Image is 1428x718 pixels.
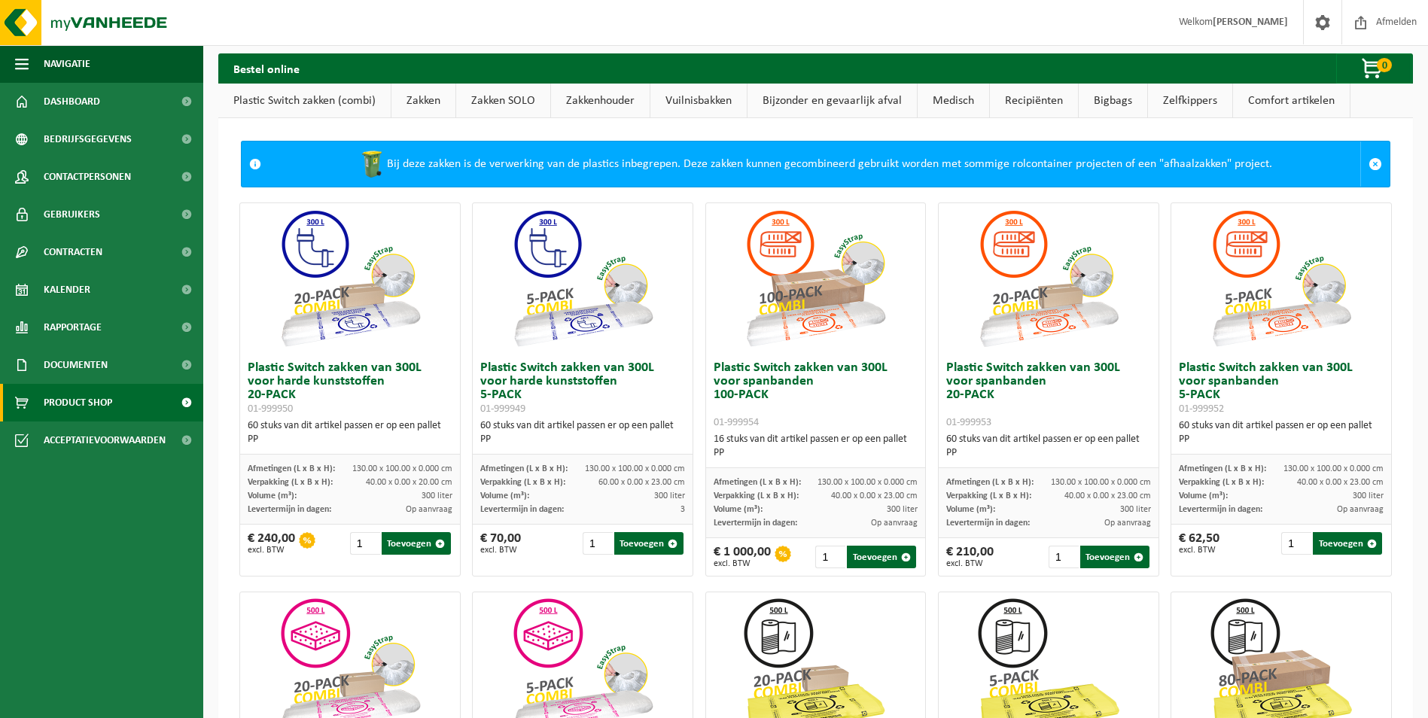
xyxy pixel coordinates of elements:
[44,45,90,83] span: Navigatie
[973,203,1124,354] img: 01-999953
[1179,491,1228,500] span: Volume (m³):
[847,546,916,568] button: Toevoegen
[44,384,112,421] span: Product Shop
[507,203,658,354] img: 01-999949
[714,478,801,487] span: Afmetingen (L x B x H):
[946,505,995,514] span: Volume (m³):
[946,478,1034,487] span: Afmetingen (L x B x H):
[946,519,1030,528] span: Levertermijn in dagen:
[740,203,891,354] img: 01-999954
[1353,491,1384,500] span: 300 liter
[583,532,613,555] input: 1
[871,519,918,528] span: Op aanvraag
[248,464,335,473] span: Afmetingen (L x B x H):
[480,433,685,446] div: PP
[946,446,1151,460] div: PP
[44,309,102,346] span: Rapportage
[714,417,759,428] span: 01-999954
[406,505,452,514] span: Op aanvraag
[815,546,845,568] input: 1
[1283,464,1384,473] span: 130.00 x 100.00 x 0.000 cm
[654,491,685,500] span: 300 liter
[44,158,131,196] span: Contactpersonen
[551,84,650,118] a: Zakkenhouder
[1179,478,1264,487] span: Verpakking (L x B x H):
[1179,433,1384,446] div: PP
[350,532,380,555] input: 1
[1079,84,1147,118] a: Bigbags
[352,464,452,473] span: 130.00 x 100.00 x 0.000 cm
[1120,505,1151,514] span: 300 liter
[218,53,315,83] h2: Bestel online
[946,417,991,428] span: 01-999953
[44,196,100,233] span: Gebruikers
[248,433,452,446] div: PP
[946,433,1151,460] div: 60 stuks van dit artikel passen er op een pallet
[248,532,295,555] div: € 240,00
[1336,53,1411,84] button: 0
[275,203,425,354] img: 01-999950
[480,491,529,500] span: Volume (m³):
[598,478,685,487] span: 60.00 x 0.00 x 23.00 cm
[714,519,797,528] span: Levertermijn in dagen:
[714,559,771,568] span: excl. BTW
[1080,546,1149,568] button: Toevoegen
[714,491,799,500] span: Verpakking (L x B x H):
[44,421,166,459] span: Acceptatievoorwaarden
[1360,141,1390,187] a: Sluit melding
[366,478,452,487] span: 40.00 x 0.00 x 20.00 cm
[946,559,994,568] span: excl. BTW
[1337,505,1384,514] span: Op aanvraag
[681,505,685,514] span: 3
[946,491,1031,500] span: Verpakking (L x B x H):
[1179,464,1266,473] span: Afmetingen (L x B x H):
[1233,84,1350,118] a: Comfort artikelen
[650,84,747,118] a: Vuilnisbakken
[1377,58,1392,72] span: 0
[480,478,565,487] span: Verpakking (L x B x H):
[1179,403,1224,415] span: 01-999952
[1049,546,1079,568] input: 1
[1179,419,1384,446] div: 60 stuks van dit artikel passen er op een pallet
[44,346,108,384] span: Documenten
[480,505,564,514] span: Levertermijn in dagen:
[1297,478,1384,487] span: 40.00 x 0.00 x 23.00 cm
[1281,532,1311,555] input: 1
[248,403,293,415] span: 01-999950
[269,141,1360,187] div: Bij deze zakken is de verwerking van de plastics inbegrepen. Deze zakken kunnen gecombineerd gebr...
[1179,361,1384,415] h3: Plastic Switch zakken van 300L voor spanbanden 5-PACK
[480,464,568,473] span: Afmetingen (L x B x H):
[218,84,391,118] a: Plastic Switch zakken (combi)
[382,532,451,555] button: Toevoegen
[1064,491,1151,500] span: 40.00 x 0.00 x 23.00 cm
[480,419,685,446] div: 60 stuks van dit artikel passen er op een pallet
[248,419,452,446] div: 60 stuks van dit artikel passen er op een pallet
[248,491,297,500] span: Volume (m³):
[585,464,685,473] span: 130.00 x 100.00 x 0.000 cm
[946,546,994,568] div: € 210,00
[747,84,917,118] a: Bijzonder en gevaarlijk afval
[480,361,685,415] h3: Plastic Switch zakken van 300L voor harde kunststoffen 5-PACK
[887,505,918,514] span: 300 liter
[1206,203,1356,354] img: 01-999952
[1313,532,1382,555] button: Toevoegen
[990,84,1078,118] a: Recipiënten
[831,491,918,500] span: 40.00 x 0.00 x 23.00 cm
[480,546,521,555] span: excl. BTW
[1179,546,1219,555] span: excl. BTW
[480,532,521,555] div: € 70,00
[614,532,684,555] button: Toevoegen
[714,361,918,429] h3: Plastic Switch zakken van 300L voor spanbanden 100-PACK
[1179,532,1219,555] div: € 62,50
[248,505,331,514] span: Levertermijn in dagen:
[714,505,763,514] span: Volume (m³):
[714,446,918,460] div: PP
[1213,17,1288,28] strong: [PERSON_NAME]
[946,361,1151,429] h3: Plastic Switch zakken van 300L voor spanbanden 20-PACK
[248,478,333,487] span: Verpakking (L x B x H):
[1148,84,1232,118] a: Zelfkippers
[391,84,455,118] a: Zakken
[480,403,525,415] span: 01-999949
[248,546,295,555] span: excl. BTW
[1104,519,1151,528] span: Op aanvraag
